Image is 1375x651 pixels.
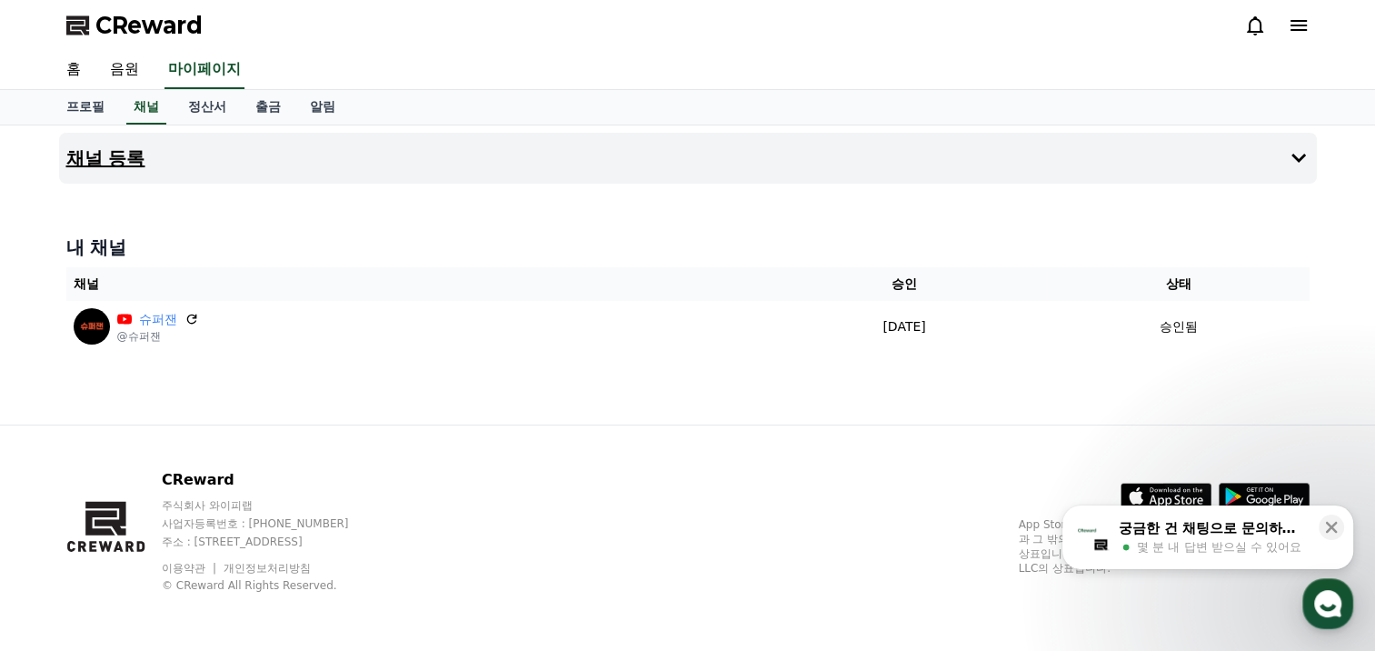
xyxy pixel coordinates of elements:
a: 홈 [52,51,95,89]
a: 이용약관 [162,562,219,575]
th: 채널 [66,267,762,301]
a: 출금 [241,90,295,125]
th: 상태 [1047,267,1309,301]
a: CReward [66,11,203,40]
a: 알림 [295,90,350,125]
p: © CReward All Rights Reserved. [162,578,384,593]
a: 채널 [126,90,166,125]
span: 홈 [57,527,68,542]
span: CReward [95,11,203,40]
p: [DATE] [769,317,1041,336]
span: 설정 [281,527,303,542]
p: CReward [162,469,384,491]
a: 프로필 [52,90,119,125]
p: 주식회사 와이피랩 [162,498,384,513]
p: App Store, iCloud, iCloud Drive 및 iTunes Store는 미국과 그 밖의 나라 및 지역에서 등록된 Apple Inc.의 서비스 상표입니다. Goo... [1019,517,1310,576]
h4: 내 채널 [66,235,1310,260]
p: 승인됨 [1159,317,1197,336]
a: 홈 [5,500,120,546]
a: 슈퍼잰 [139,310,177,329]
a: 대화 [120,500,234,546]
a: 설정 [234,500,349,546]
p: @슈퍼잰 [117,329,199,344]
a: 음원 [95,51,154,89]
img: 슈퍼잰 [74,308,110,345]
a: 정산서 [174,90,241,125]
span: 대화 [166,528,188,543]
a: 마이페이지 [164,51,244,89]
p: 사업자등록번호 : [PHONE_NUMBER] [162,516,384,531]
h4: 채널 등록 [66,148,145,168]
th: 승인 [762,267,1048,301]
button: 채널 등록 [59,133,1317,184]
p: 주소 : [STREET_ADDRESS] [162,535,384,549]
a: 개인정보처리방침 [224,562,311,575]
